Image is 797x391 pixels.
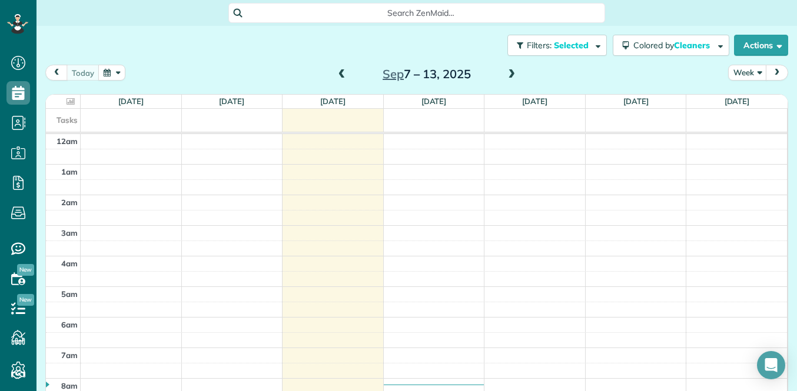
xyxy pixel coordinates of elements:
a: [DATE] [118,96,144,106]
span: Colored by [633,40,714,51]
span: 7am [61,350,78,360]
span: 8am [61,381,78,390]
span: 2am [61,198,78,207]
span: Sep [383,66,404,81]
span: Filters: [527,40,552,51]
button: next [766,65,788,81]
span: New [17,294,34,306]
span: 1am [61,167,78,176]
div: Open Intercom Messenger [757,351,785,379]
a: [DATE] [421,96,447,106]
span: 6am [61,320,78,329]
button: Colored byCleaners [613,35,729,56]
a: [DATE] [320,96,346,106]
span: 4am [61,259,78,268]
span: Cleaners [674,40,712,51]
button: Actions [734,35,788,56]
a: [DATE] [725,96,750,106]
button: Week [728,65,767,81]
span: Tasks [57,115,78,125]
span: Selected [554,40,589,51]
a: [DATE] [219,96,244,106]
span: 12am [57,136,78,146]
a: [DATE] [623,96,649,106]
span: New [17,264,34,276]
button: Filters: Selected [507,35,607,56]
button: prev [45,65,68,81]
button: today [67,65,99,81]
a: [DATE] [522,96,547,106]
span: 5am [61,289,78,299]
span: 3am [61,228,78,238]
a: Filters: Selected [502,35,607,56]
h2: 7 – 13, 2025 [353,68,500,81]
